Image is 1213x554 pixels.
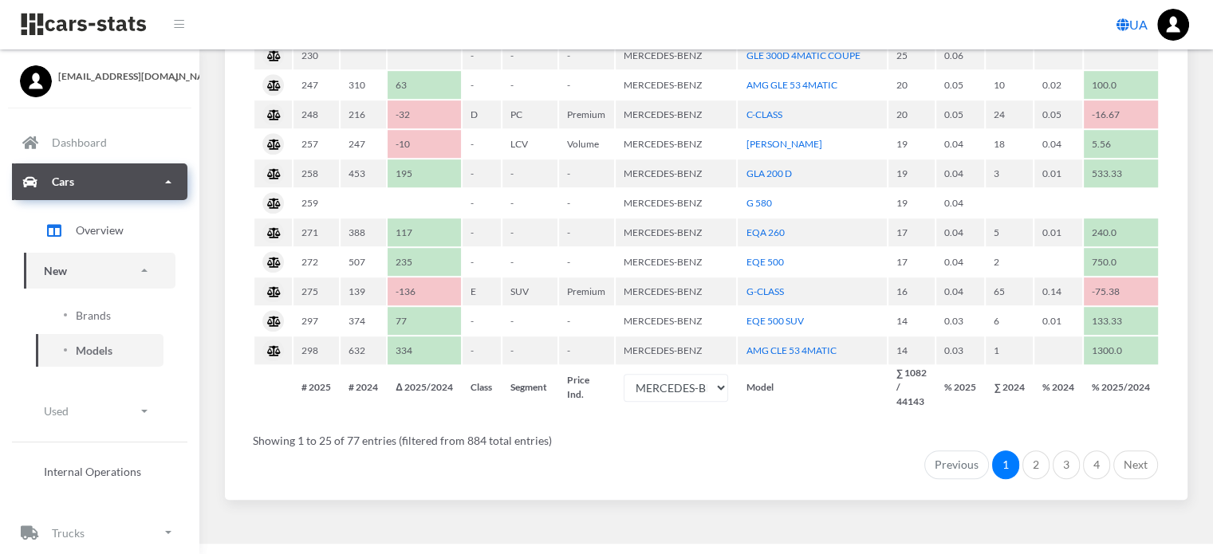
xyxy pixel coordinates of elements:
[1084,100,1158,128] td: -16.67
[888,159,935,187] td: 19
[986,71,1033,99] td: 10
[293,307,339,335] td: 297
[502,307,557,335] td: -
[746,197,771,209] a: G 580
[58,69,179,84] span: [EMAIL_ADDRESS][DOMAIN_NAME]
[559,130,614,158] td: Volume
[1084,336,1158,364] td: 1300.0
[502,366,557,409] th: Segment
[293,130,339,158] td: 257
[986,100,1033,128] td: 24
[746,49,860,61] a: GLE 300D 4MATIC COUPE
[1084,159,1158,187] td: 533.33
[20,12,148,37] img: navbar brand
[616,41,736,69] td: MERCEDES-BENZ
[463,71,501,99] td: -
[936,189,984,217] td: 0.04
[1157,9,1189,41] a: ...
[1113,450,1158,479] a: Next
[1034,159,1082,187] td: 0.01
[616,218,736,246] td: MERCEDES-BENZ
[746,226,784,238] a: EQA 260
[502,248,557,276] td: -
[888,366,935,409] th: ∑ 1082 / 44143
[463,189,501,217] td: -
[616,159,736,187] td: MERCEDES-BENZ
[616,307,736,335] td: MERCEDES-BENZ
[463,307,501,335] td: -
[1034,218,1082,246] td: 0.01
[936,218,984,246] td: 0.04
[1084,130,1158,158] td: 5.56
[388,277,461,305] td: -136
[1034,100,1082,128] td: 0.05
[559,159,614,187] td: -
[44,463,141,480] span: Internal Operations
[738,366,886,409] th: Model
[1034,277,1082,305] td: 0.14
[559,100,614,128] td: Premium
[293,336,339,364] td: 298
[888,41,935,69] td: 25
[341,277,386,305] td: 139
[1110,9,1154,41] a: UA
[20,65,179,84] a: [EMAIL_ADDRESS][DOMAIN_NAME]
[986,277,1033,305] td: 65
[463,336,501,364] td: -
[52,171,74,191] p: Cars
[1084,71,1158,99] td: 100.0
[936,336,984,364] td: 0.03
[341,159,386,187] td: 453
[502,218,557,246] td: -
[1083,450,1110,479] a: 4
[936,366,984,409] th: % 2025
[986,159,1033,187] td: 3
[1034,130,1082,158] td: 0.04
[463,277,501,305] td: E
[936,100,984,128] td: 0.05
[888,307,935,335] td: 14
[12,163,187,200] a: Cars
[616,277,736,305] td: MERCEDES-BENZ
[1053,450,1080,479] a: 3
[293,100,339,128] td: 248
[44,261,67,281] p: New
[559,248,614,276] td: -
[559,189,614,217] td: -
[463,248,501,276] td: -
[616,248,736,276] td: MERCEDES-BENZ
[341,218,386,246] td: 388
[1034,366,1082,409] th: % 2024
[388,307,461,335] td: 77
[616,130,736,158] td: MERCEDES-BENZ
[388,336,461,364] td: 334
[24,455,175,488] a: Internal Operations
[12,514,187,551] a: Trucks
[502,189,557,217] td: -
[888,248,935,276] td: 17
[76,342,112,359] span: Models
[36,299,163,332] a: Brands
[388,366,461,409] th: Δ 2025/2024
[888,71,935,99] td: 20
[1034,307,1082,335] td: 0.01
[1084,366,1158,409] th: % 2025/2024
[1084,218,1158,246] td: 240.0
[616,71,736,99] td: MERCEDES-BENZ
[502,71,557,99] td: -
[341,100,386,128] td: 216
[746,315,803,327] a: EQE 500 SUV
[253,422,1160,449] div: Showing 1 to 25 of 77 entries (filtered from 884 total entries)
[388,100,461,128] td: -32
[746,285,783,297] a: G-CLASS
[341,71,386,99] td: 310
[986,130,1033,158] td: 18
[52,523,85,543] p: Trucks
[559,218,614,246] td: -
[76,222,124,238] span: Overview
[341,307,386,335] td: 374
[388,248,461,276] td: 235
[502,100,557,128] td: PC
[746,344,836,356] a: AMG CLE 53 4MATIC
[746,108,782,120] a: C-CLASS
